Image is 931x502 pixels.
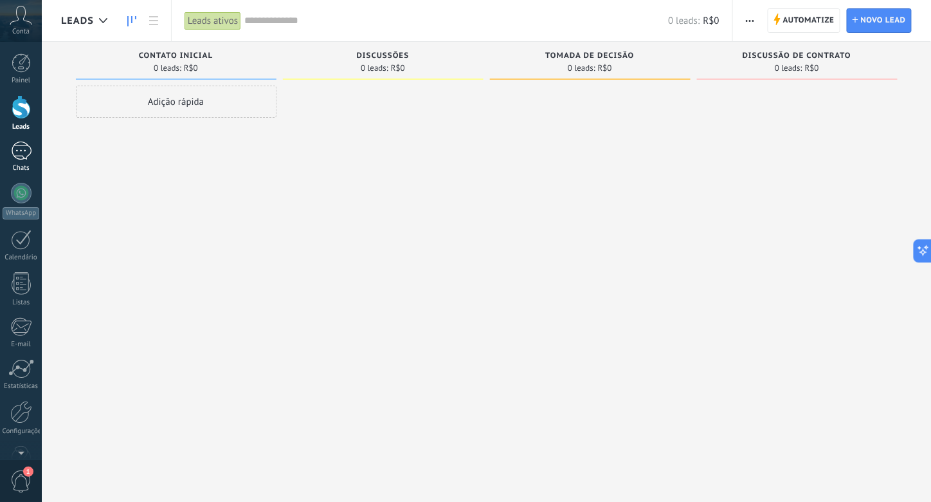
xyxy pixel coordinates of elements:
span: Contato inicial [139,51,213,60]
a: Leads [121,8,143,33]
div: Adição rápida [76,86,276,118]
div: Discussão de contrato [703,51,891,62]
div: Tomada de decisão [496,51,684,62]
button: Mais [741,8,759,33]
a: Lista [143,8,165,33]
div: Configurações [3,427,40,436]
span: Conta [12,28,30,36]
span: R$0 [805,64,819,72]
div: Estatísticas [3,382,40,391]
span: Novo lead [861,9,906,32]
span: R$0 [184,64,198,72]
span: Tomada de decisão [545,51,634,60]
span: R$0 [703,15,719,27]
div: Leads ativos [185,12,241,30]
div: Painel [3,77,40,85]
div: Calendário [3,254,40,262]
div: Discussões [289,51,477,62]
div: Listas [3,299,40,307]
span: R$0 [598,64,612,72]
span: Leads [61,15,94,27]
span: R$0 [391,64,405,72]
span: 1 [23,467,33,477]
span: Automatize [783,9,835,32]
span: 0 leads: [154,64,181,72]
div: WhatsApp [3,207,39,219]
span: 0 leads: [361,64,388,72]
div: Leads [3,123,40,131]
span: 0 leads: [568,64,595,72]
div: E-mail [3,340,40,349]
div: Contato inicial [82,51,270,62]
a: Automatize [768,8,840,33]
span: 0 leads: [775,64,802,72]
span: Discussão de contrato [743,51,851,60]
span: Discussões [357,51,410,60]
span: 0 leads: [668,15,700,27]
a: Novo lead [847,8,912,33]
div: Chats [3,164,40,172]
